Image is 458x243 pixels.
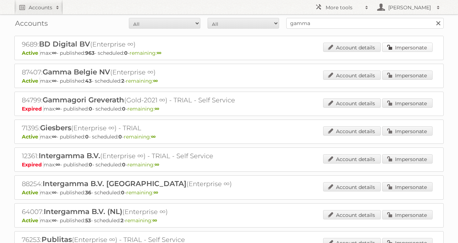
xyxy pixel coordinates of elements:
span: Intergamma B.V. [39,151,100,160]
h2: 71395: (Enterprise ∞) - TRIAL [22,123,272,133]
h2: 88254: (Enterprise ∞) [22,179,272,189]
p: max: - published: - scheduled: - [22,189,436,196]
p: max: - published: - scheduled: - [22,78,436,84]
span: Intergamma B.V. (NL) [44,207,122,216]
strong: ∞ [151,133,156,140]
strong: 0 [122,106,126,112]
strong: ∞ [52,133,57,140]
h2: 9689: (Enterprise ∞) [22,40,272,49]
a: Account details [323,43,381,52]
p: max: - published: - scheduled: - [22,217,436,224]
span: Expired [22,106,44,112]
strong: ∞ [52,189,57,196]
h2: 84799: (Gold-2021 ∞) - TRIAL - Self Service [22,96,272,105]
h2: Accounts [29,4,52,11]
a: Impersonate [382,154,433,164]
strong: 0 [89,106,92,112]
a: Account details [323,210,381,219]
a: Account details [323,182,381,191]
strong: ∞ [155,161,159,168]
span: Expired [22,161,44,168]
strong: 43 [85,78,92,84]
a: Impersonate [382,210,433,219]
span: BD Digital BV [39,40,90,48]
a: Impersonate [382,71,433,80]
a: Impersonate [382,43,433,52]
h2: 64007: (Enterprise ∞) [22,207,272,217]
span: Gamma Belgie NV [43,68,110,76]
span: Giesbers [40,123,71,132]
span: Intergamma B.V. [GEOGRAPHIC_DATA] [43,179,186,188]
strong: ∞ [157,50,161,56]
h2: [PERSON_NAME] [386,4,433,11]
a: Account details [323,71,381,80]
strong: ∞ [152,217,157,224]
span: remaining: [127,106,159,112]
span: Active [22,133,40,140]
strong: 963 [85,50,94,56]
strong: ∞ [155,106,159,112]
span: remaining: [126,78,158,84]
p: max: - published: - scheduled: - [22,133,436,140]
strong: 0 [124,50,128,56]
strong: ∞ [154,189,158,196]
strong: 36 [85,189,91,196]
strong: ∞ [55,106,60,112]
h2: 12361: (Enterprise ∞) - TRIAL - Self Service [22,151,272,161]
strong: 0 [85,133,89,140]
span: Active [22,78,40,84]
strong: ∞ [55,161,60,168]
strong: ∞ [52,217,57,224]
p: max: - published: - scheduled: - [22,106,436,112]
a: Account details [323,126,381,136]
a: Impersonate [382,98,433,108]
h2: 87407: (Enterprise ∞) [22,68,272,77]
strong: 0 [89,161,92,168]
a: Impersonate [382,182,433,191]
strong: 0 [121,189,125,196]
strong: ∞ [52,50,57,56]
span: remaining: [124,133,156,140]
a: Impersonate [382,126,433,136]
a: Account details [323,98,381,108]
h2: More tools [326,4,361,11]
p: max: - published: - scheduled: - [22,50,436,56]
strong: 2 [121,78,124,84]
p: max: - published: - scheduled: - [22,161,436,168]
span: remaining: [126,189,158,196]
strong: ∞ [52,78,57,84]
span: remaining: [127,161,159,168]
strong: 53 [85,217,91,224]
span: remaining: [130,50,161,56]
strong: 0 [118,133,122,140]
strong: 2 [121,217,123,224]
strong: 0 [122,161,126,168]
a: Account details [323,154,381,164]
span: Active [22,217,40,224]
span: Gammagori Greverath [43,96,124,104]
span: Active [22,189,40,196]
strong: ∞ [153,78,158,84]
span: Active [22,50,40,56]
span: remaining: [125,217,157,224]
